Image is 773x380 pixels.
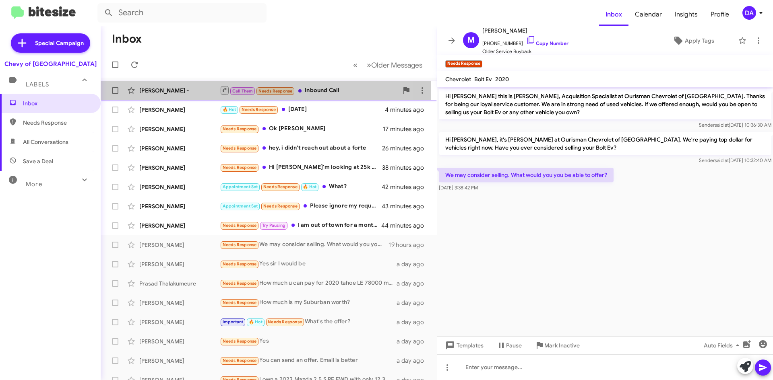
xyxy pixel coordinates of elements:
[139,144,220,152] div: [PERSON_NAME]
[112,33,142,45] h1: Inbox
[397,299,430,307] div: a day ago
[506,338,522,353] span: Pause
[715,157,729,163] span: said at
[220,337,397,346] div: Yes
[382,202,430,210] div: 43 minutes ago
[4,60,97,68] div: Chevy of [GEOGRAPHIC_DATA]
[139,125,220,133] div: [PERSON_NAME]
[685,33,714,48] span: Apply Tags
[444,338,484,353] span: Templates
[382,164,430,172] div: 38 minutes ago
[139,222,220,230] div: [PERSON_NAME]
[97,3,267,23] input: Search
[223,339,257,344] span: Needs Response
[482,35,568,47] span: [PHONE_NUMBER]
[474,76,492,83] span: Bolt Ev
[495,76,509,83] span: 2020
[223,184,258,189] span: Appointment Set
[26,181,42,188] span: More
[704,3,736,26] a: Profile
[139,318,220,326] div: [PERSON_NAME]
[382,183,430,191] div: 42 minutes ago
[220,163,382,172] div: Hi [PERSON_NAME]'m looking at 25k OTD price, and understand that may be lower than you can go rig...
[704,338,742,353] span: Auto Fields
[599,3,628,26] a: Inbox
[139,164,220,172] div: [PERSON_NAME]
[26,81,49,88] span: Labels
[652,33,734,48] button: Apply Tags
[467,34,475,47] span: M
[220,279,397,288] div: How much u can pay for 2020 tahoe LE 78000 milage with cargo box rails and phone charger on arm rest
[397,337,430,345] div: a day ago
[139,357,220,365] div: [PERSON_NAME]
[223,146,257,151] span: Needs Response
[482,47,568,55] span: Older Service Buyback
[439,132,771,155] p: Hi [PERSON_NAME], it's [PERSON_NAME] at Ourisman Chevrolet of [GEOGRAPHIC_DATA]. We're paying top...
[35,39,84,47] span: Special Campaign
[220,298,397,307] div: How much is my Suburban worth?
[223,281,257,286] span: Needs Response
[490,338,528,353] button: Pause
[139,106,220,114] div: [PERSON_NAME]
[385,106,430,114] div: 4 minutes ago
[439,89,771,119] p: Hi [PERSON_NAME] this is [PERSON_NAME], Acquisition Specialist at Ourisman Chevrolet of [GEOGRAPH...
[628,3,668,26] a: Calendar
[445,76,471,83] span: Chevrolet
[445,60,482,68] small: Needs Response
[715,122,729,128] span: said at
[220,221,382,230] div: I am out of town for a month. I will get with you when I get back. Thanks
[263,184,298,189] span: Needs Response
[139,299,220,307] div: [PERSON_NAME]
[397,260,430,268] div: a day ago
[139,279,220,288] div: Prasad Thalakumeure
[699,122,771,128] span: Sender [DATE] 10:36:30 AM
[223,126,257,131] span: Needs Response
[223,223,257,228] span: Needs Response
[223,358,257,363] span: Needs Response
[303,184,316,189] span: 🔥 Hot
[742,6,756,20] div: DA
[371,61,422,70] span: Older Messages
[220,182,382,191] div: What?
[139,183,220,191] div: [PERSON_NAME]
[223,300,257,305] span: Needs Response
[353,60,358,70] span: «
[382,222,430,230] div: 44 minutes ago
[367,60,371,70] span: »
[697,338,749,353] button: Auto Fields
[736,6,764,20] button: DA
[220,259,397,269] div: Yes sir I would be
[223,107,236,112] span: 🔥 Hot
[139,241,220,249] div: [PERSON_NAME]
[23,99,91,107] span: Inbox
[220,240,389,249] div: We may consider selling. What would you you be able to offer?
[544,338,580,353] span: Mark Inactive
[23,157,53,165] span: Save a Deal
[382,144,430,152] div: 26 minutes ago
[232,88,253,94] span: Call Them
[263,203,298,209] span: Needs Response
[362,57,427,73] button: Next
[223,242,257,247] span: Needs Response
[11,33,90,53] a: Special Campaign
[220,105,385,114] div: [DATE]
[526,40,568,46] a: Copy Number
[139,86,220,94] div: [PERSON_NAME] -
[220,201,382,211] div: Please ignore my request I came to store last month
[528,338,586,353] button: Mark Inactive
[439,185,478,191] span: [DATE] 3:38:42 PM
[242,107,276,112] span: Needs Response
[699,157,771,163] span: Sender [DATE] 10:32:40 AM
[348,57,362,73] button: Previous
[349,57,427,73] nav: Page navigation example
[220,317,397,327] div: What's the offer?
[397,279,430,288] div: a day ago
[397,318,430,326] div: a day ago
[223,319,244,325] span: Important
[249,319,262,325] span: 🔥 Hot
[139,202,220,210] div: [PERSON_NAME]
[668,3,704,26] a: Insights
